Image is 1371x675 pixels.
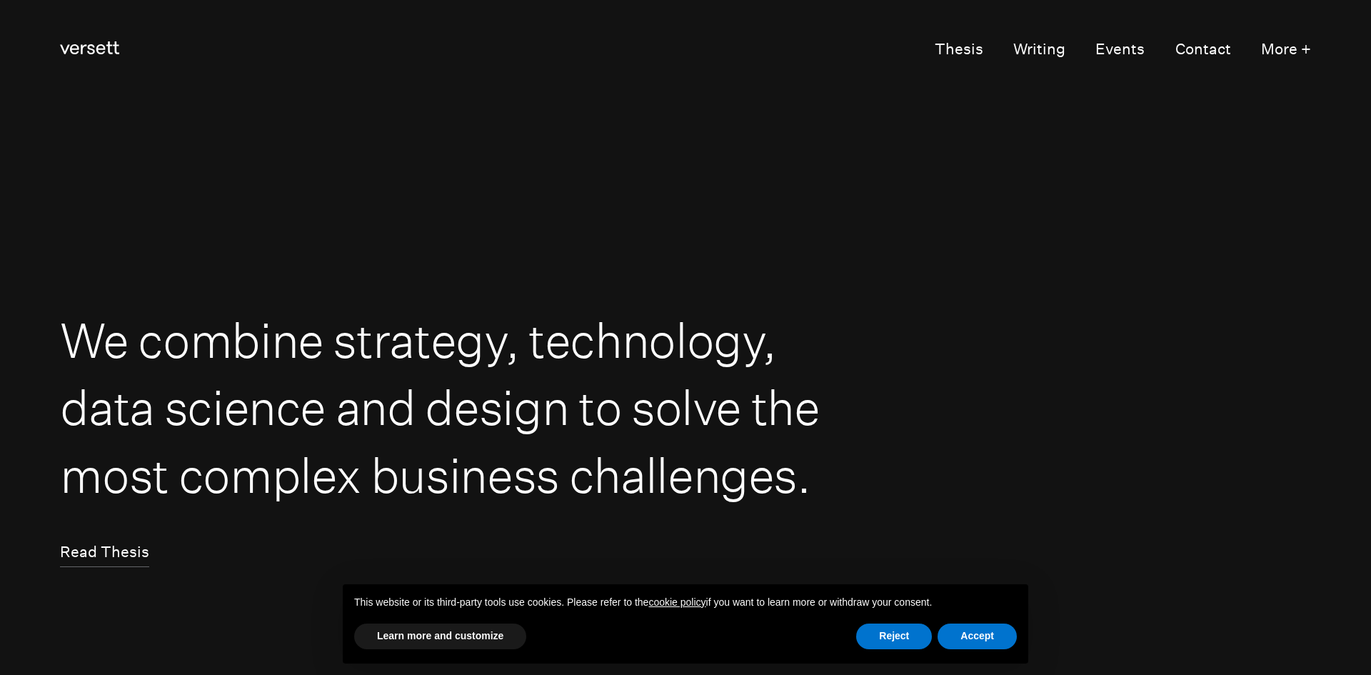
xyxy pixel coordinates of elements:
[331,573,1040,675] div: Notice
[343,584,1028,621] div: This website or its third-party tools use cookies. Please refer to the if you want to learn more ...
[1013,36,1065,64] a: Writing
[1261,36,1311,64] button: More +
[938,624,1017,649] button: Accept
[935,36,983,64] a: Thesis
[60,306,830,509] h1: We combine strategy, technology, data science and design to solve the most complex business chall...
[648,596,705,608] a: cookie policy
[856,624,932,649] button: Reject
[60,539,149,567] a: Read Thesis
[1175,36,1231,64] a: Contact
[1095,36,1145,64] a: Events
[354,624,526,649] button: Learn more and customize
